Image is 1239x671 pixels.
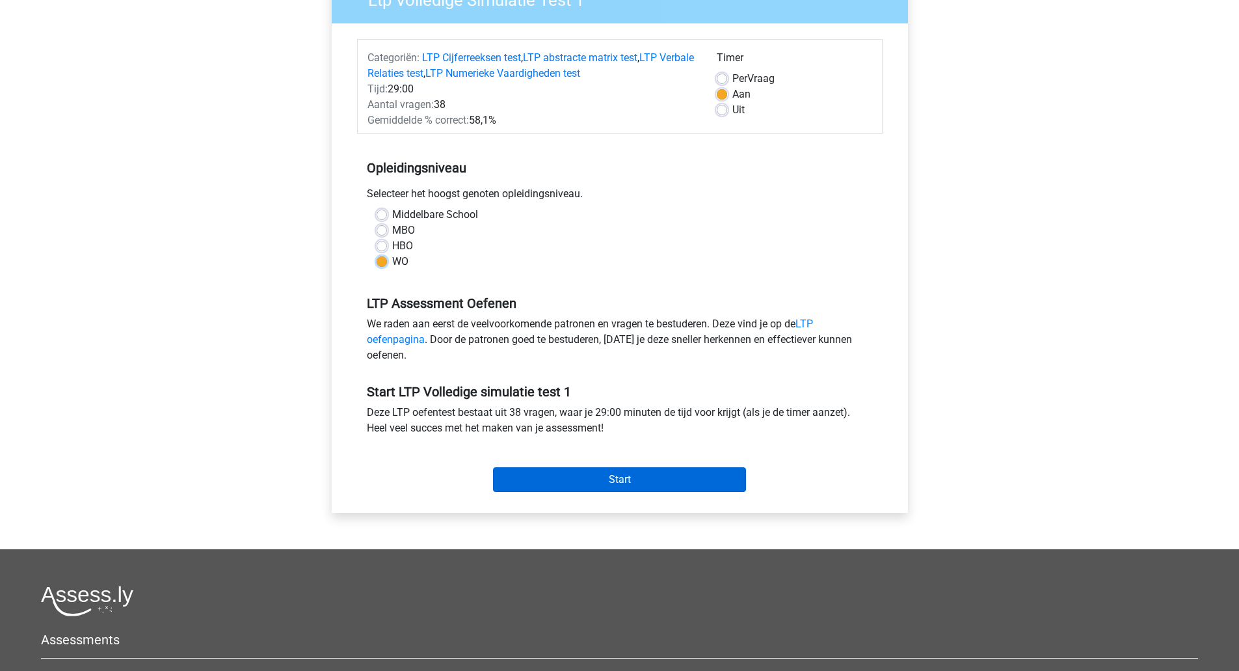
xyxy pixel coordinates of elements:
[392,223,415,238] label: MBO
[392,254,408,269] label: WO
[422,51,521,64] a: LTP Cijferreeksen test
[732,102,745,118] label: Uit
[367,51,420,64] span: Categoriën:
[732,72,747,85] span: Per
[493,467,746,492] input: Start
[358,81,707,97] div: 29:00
[367,114,469,126] span: Gemiddelde % correct:
[392,207,478,223] label: Middelbare School
[358,50,707,81] div: , , ,
[367,155,873,181] h5: Opleidingsniveau
[732,71,775,87] label: Vraag
[357,405,883,441] div: Deze LTP oefentest bestaat uit 38 vragen, waar je 29:00 minuten de tijd voor krijgt (als je de ti...
[392,238,413,254] label: HBO
[367,98,434,111] span: Aantal vragen:
[367,295,873,311] h5: LTP Assessment Oefenen
[41,586,133,616] img: Assessly logo
[357,316,883,368] div: We raden aan eerst de veelvoorkomende patronen en vragen te bestuderen. Deze vind je op de . Door...
[732,87,751,102] label: Aan
[717,50,872,71] div: Timer
[367,83,388,95] span: Tijd:
[41,632,1198,648] h5: Assessments
[523,51,637,64] a: LTP abstracte matrix test
[367,384,873,400] h5: Start LTP Volledige simulatie test 1
[358,113,707,128] div: 58,1%
[425,67,580,79] a: LTP Numerieke Vaardigheden test
[358,97,707,113] div: 38
[357,186,883,207] div: Selecteer het hoogst genoten opleidingsniveau.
